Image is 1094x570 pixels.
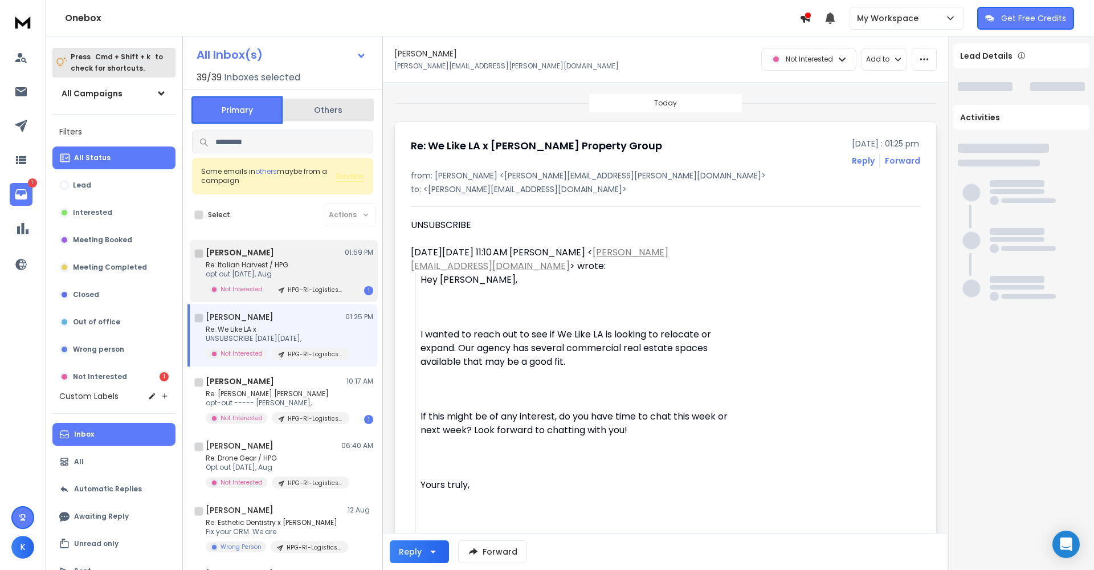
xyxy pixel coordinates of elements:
button: Review [336,170,364,182]
h3: Filters [52,124,175,140]
div: 1 [160,372,169,381]
p: [DATE] : 01:25 pm [852,138,920,149]
button: Primary [191,96,283,124]
h3: Custom Labels [59,390,119,402]
button: Others [283,97,374,123]
span: others [255,166,277,176]
p: Re: Esthetic Dentistry x [PERSON_NAME] [206,518,342,527]
p: 06:40 AM [341,441,373,450]
div: Open Intercom Messenger [1052,531,1080,558]
p: Not Interested [221,285,263,294]
h1: All Campaigns [62,88,123,99]
p: Today [654,99,677,108]
p: Not Interested [221,414,263,422]
p: Automatic Replies [74,484,142,494]
p: Lead [73,181,91,190]
button: Meeting Booked [52,229,175,251]
button: All [52,450,175,473]
p: Inbox [74,430,94,439]
p: Closed [73,290,99,299]
a: [PERSON_NAME][EMAIL_ADDRESS][DOMAIN_NAME] [411,246,668,272]
p: Wrong person [73,345,124,354]
h1: [PERSON_NAME] [394,48,457,59]
p: Re: [PERSON_NAME] [PERSON_NAME] [206,389,342,398]
p: HPG-RI-Logistics 2-[DATE] [287,543,341,552]
div: UNSUBSCRIBE [411,218,744,232]
p: Re: Italian Harvest / HPG [206,260,342,270]
div: 1 [364,415,373,424]
button: Awaiting Reply [52,505,175,528]
button: Reply [390,540,449,563]
button: Interested [52,201,175,224]
div: Forward [885,155,920,166]
p: Unread only [74,539,119,548]
button: Meeting Completed [52,256,175,279]
p: All Status [74,153,111,162]
p: HPG-RI-Logistics 3-[DATE] [288,350,342,359]
p: HPG-RI-Logistics 2-[DATE] [288,479,342,487]
p: Lead Details [960,50,1013,62]
h1: All Inbox(s) [197,49,263,60]
button: Unread only [52,532,175,555]
p: Fix your CRM. We are [206,527,342,536]
button: Out of office [52,311,175,333]
p: 01:25 PM [345,312,373,321]
p: Not Interested [786,55,833,64]
p: [PERSON_NAME][EMAIL_ADDRESS][PERSON_NAME][DOMAIN_NAME] [394,62,619,71]
h1: Re: We Like LA x [PERSON_NAME] Property Group [411,138,662,154]
button: All Status [52,146,175,169]
p: Meeting Booked [73,235,132,245]
h1: [PERSON_NAME] [206,247,274,258]
p: Re: We Like LA x [206,325,342,334]
div: [DATE][DATE] 11:10 AM [PERSON_NAME] < > wrote: [411,246,744,273]
p: HPG-RI-Logistics 2-[DATE] [288,414,342,423]
h3: Inboxes selected [224,71,300,84]
p: Add to [866,55,889,64]
p: opt-out ----- [PERSON_NAME], [206,398,342,408]
p: 1 [28,178,37,188]
button: Wrong person [52,338,175,361]
span: Cmd + Shift + k [93,50,152,63]
img: logo [11,11,34,32]
button: Not Interested1 [52,365,175,388]
button: Inbox [52,423,175,446]
p: My Workspace [857,13,923,24]
p: HPG-RI-Logistics-[DATE] [288,286,342,294]
button: All Campaigns [52,82,175,105]
p: Not Interested [221,478,263,487]
p: Awaiting Reply [74,512,129,521]
p: 10:17 AM [346,377,373,386]
button: All Inbox(s) [187,43,375,66]
h1: Onebox [65,11,799,25]
p: 12 Aug [348,506,373,515]
button: Closed [52,283,175,306]
p: to: <[PERSON_NAME][EMAIL_ADDRESS][DOMAIN_NAME]> [411,184,920,195]
div: 1 [364,286,373,295]
p: All [74,457,84,466]
p: Opt out [DATE], Aug [206,463,342,472]
p: opt out [DATE], Aug [206,270,342,279]
p: Get Free Credits [1001,13,1066,24]
p: Wrong Person [221,543,262,551]
p: Not Interested [73,372,127,381]
div: Reply [399,546,422,557]
div: Activities [953,105,1089,130]
p: Not Interested [221,349,263,358]
button: Get Free Credits [977,7,1074,30]
h1: [PERSON_NAME] [206,504,273,516]
h1: [PERSON_NAME] [206,440,273,451]
h1: [PERSON_NAME] [206,376,274,387]
p: Re: Drone Gear / HPG [206,454,342,463]
p: Meeting Completed [73,263,147,272]
p: 01:59 PM [345,248,373,257]
span: 39 / 39 [197,71,222,84]
a: 1 [10,183,32,206]
button: Forward [458,540,527,563]
button: Automatic Replies [52,478,175,500]
p: Out of office [73,317,120,327]
p: UNSUBSCRIBE [DATE][DATE], [206,334,342,343]
button: K [11,536,34,559]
